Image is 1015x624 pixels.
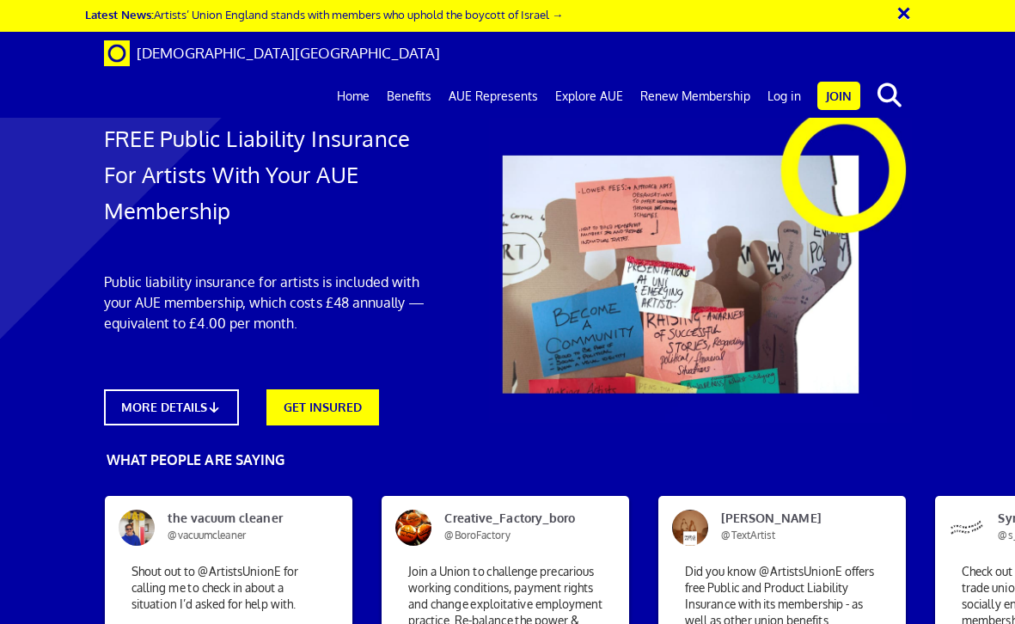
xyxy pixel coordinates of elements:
a: Brand [DEMOGRAPHIC_DATA][GEOGRAPHIC_DATA] [91,32,453,75]
span: @TextArtist [721,529,775,541]
span: Creative_Factory_boro [431,510,596,544]
span: @BoroFactory [444,529,510,541]
a: GET INSURED [266,389,379,425]
span: [DEMOGRAPHIC_DATA][GEOGRAPHIC_DATA] [137,44,440,62]
strong: Latest News: [85,7,154,21]
a: Benefits [378,75,440,118]
span: the vacuum cleaner [155,510,320,544]
a: Log in [759,75,810,118]
p: Public liability insurance for artists is included with your AUE membership, which costs £48 annu... [104,272,425,333]
a: Renew Membership [632,75,759,118]
span: [PERSON_NAME] [708,510,873,544]
a: MORE DETAILS [104,389,240,425]
span: @vacuumcleaner [168,529,245,541]
a: Latest News:Artists’ Union England stands with members who uphold the boycott of Israel → [85,7,563,21]
a: Explore AUE [547,75,632,118]
button: search [864,77,916,113]
a: Join [817,82,860,110]
a: AUE Represents [440,75,547,118]
h1: FREE Public Liability Insurance For Artists With Your AUE Membership [104,120,425,229]
a: Home [328,75,378,118]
